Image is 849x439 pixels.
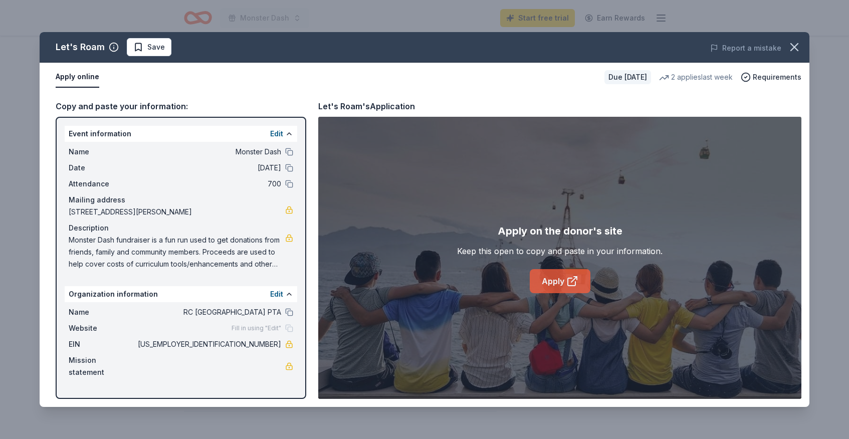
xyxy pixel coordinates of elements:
[710,42,781,54] button: Report a mistake
[69,306,136,318] span: Name
[136,178,281,190] span: 700
[457,245,663,257] div: Keep this open to copy and paste in your information.
[741,71,801,83] button: Requirements
[69,206,285,218] span: [STREET_ADDRESS][PERSON_NAME]
[69,234,285,270] span: Monster Dash fundraiser is a fun run used to get donations from friends, family and community mem...
[56,67,99,88] button: Apply online
[136,146,281,158] span: Monster Dash
[56,100,306,113] div: Copy and paste your information:
[69,194,293,206] div: Mailing address
[65,286,297,302] div: Organization information
[498,223,622,239] div: Apply on the donor's site
[65,126,297,142] div: Event information
[69,178,136,190] span: Attendance
[136,306,281,318] span: RC [GEOGRAPHIC_DATA] PTA
[69,146,136,158] span: Name
[127,38,171,56] button: Save
[56,39,105,55] div: Let's Roam
[136,162,281,174] span: [DATE]
[530,269,590,293] a: Apply
[659,71,733,83] div: 2 applies last week
[318,100,415,113] div: Let's Roam's Application
[69,322,136,334] span: Website
[69,338,136,350] span: EIN
[136,338,281,350] span: [US_EMPLOYER_IDENTIFICATION_NUMBER]
[69,354,136,378] span: Mission statement
[69,162,136,174] span: Date
[270,288,283,300] button: Edit
[232,324,281,332] span: Fill in using "Edit"
[147,41,165,53] span: Save
[753,71,801,83] span: Requirements
[604,70,651,84] div: Due [DATE]
[69,222,293,234] div: Description
[270,128,283,140] button: Edit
